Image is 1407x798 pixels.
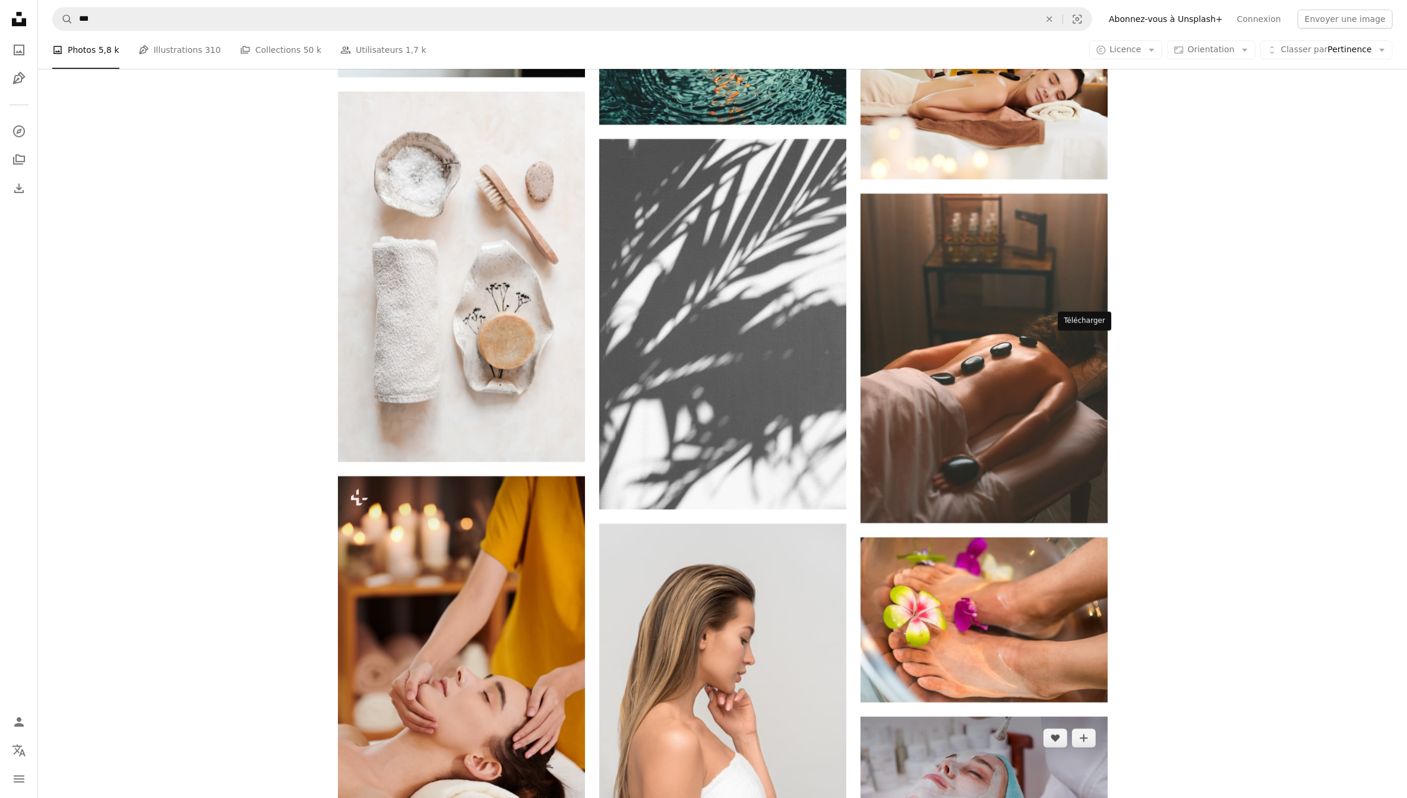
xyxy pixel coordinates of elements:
[7,176,31,200] a: Historique de téléchargement
[599,319,846,330] a: silhouette de palmier
[406,43,426,56] span: 1,7 k
[1044,729,1067,748] button: J’aime
[1298,9,1393,28] button: Envoyer une image
[599,703,846,714] a: femme portant une serviette blanche
[1110,45,1142,54] span: Licence
[1089,40,1162,59] button: Licence
[1058,312,1111,331] div: Télécharger
[52,7,1092,31] form: Rechercher des visuels sur tout le site
[7,710,31,734] a: Connexion / S’inscrire
[340,31,426,69] a: Utilisateurs 1,7 k
[1188,45,1235,54] span: Orientation
[599,139,846,509] img: silhouette de palmier
[205,43,221,56] span: 310
[1281,45,1328,54] span: Classer par
[338,91,585,462] img: Rouleau à pâtisserie en bois blanc et marron
[1167,40,1256,59] button: Orientation
[7,38,31,62] a: Photos
[1036,8,1063,30] button: Effacer
[7,66,31,90] a: Illustrations
[1072,729,1096,748] button: Ajouter à la collection
[53,8,73,30] button: Rechercher sur Unsplash
[861,91,1108,102] a: Jeune femme se relaxant pendant la thérapie par la pierre dans le salon de spa
[7,739,31,762] button: Langue
[338,271,585,281] a: Rouleau à pâtisserie en bois blanc et marron
[861,537,1108,702] img: pieds de personne avec des fleurs
[7,119,31,143] a: Explorer
[338,655,585,666] a: Gros plan d’une femme allongée, les yeux fermés, pendant que le thérapeute lui masse le visage
[240,31,321,69] a: Collections 50 k
[861,15,1108,179] img: Jeune femme se relaxant pendant la thérapie par la pierre dans le salon de spa
[1230,9,1288,28] a: Connexion
[7,7,31,33] a: Accueil — Unsplash
[861,614,1108,625] a: pieds de personne avec des fleurs
[138,31,221,69] a: Illustrations 310
[861,194,1108,523] img: Une femme allongée sur un lit avec des pierres chaudes sur le dos
[303,43,321,56] span: 50 k
[1281,44,1372,56] span: Pertinence
[1102,9,1230,28] a: Abonnez-vous à Unsplash+
[7,148,31,172] a: Collections
[861,353,1108,363] a: Une femme allongée sur un lit avec des pierres chaudes sur le dos
[1063,8,1092,30] button: Recherche de visuels
[1260,40,1393,59] button: Classer parPertinence
[7,767,31,791] button: Menu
